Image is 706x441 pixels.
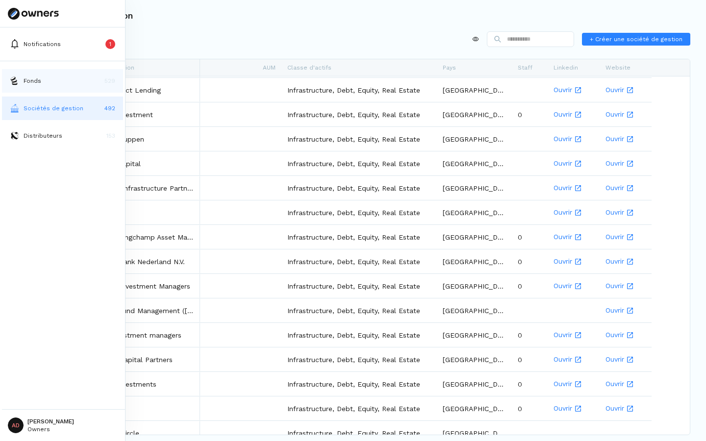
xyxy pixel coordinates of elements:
[554,274,594,297] a: Ouvrir
[96,232,194,242] a: Sanso longchamp Asset Management
[554,201,594,224] a: Ouvrir
[281,127,437,151] div: Infrastructure, Debt, Equity, Real Estate
[96,379,156,389] a: Finint Investments
[512,225,548,249] div: 0
[281,225,437,249] div: Infrastructure, Debt, Equity, Real Estate
[437,298,512,322] div: [GEOGRAPHIC_DATA]
[96,330,181,340] a: AXA Investment managers
[96,257,185,267] a: CITCO Bank Nederland N.V.
[605,323,646,346] a: Ouvrir
[437,274,512,298] div: [GEOGRAPHIC_DATA]
[554,225,594,248] a: Ouvrir
[96,355,173,365] a: Allianz Capital Partners
[281,323,437,347] div: Infrastructure, Debt, Equity, Real Estate
[605,127,646,150] a: Ouvrir
[281,372,437,396] div: Infrastructure, Debt, Equity, Real Estate
[590,35,682,44] span: + Créer une société de gestion
[2,32,123,56] button: Notifications1
[96,183,194,193] a: Vauban Infrastructure Partners
[281,396,437,420] div: Infrastructure, Debt, Equity, Real Estate
[281,347,437,371] div: Infrastructure, Debt, Equity, Real Estate
[106,131,115,140] p: 153
[24,76,41,85] p: Fonds
[24,40,61,49] p: Notifications
[605,397,646,420] a: Ouvrir
[605,225,646,248] a: Ouvrir
[281,274,437,298] div: Infrastructure, Debt, Equity, Real Estate
[10,103,20,113] img: asset-managers
[605,64,630,71] span: Website
[437,102,512,126] div: [GEOGRAPHIC_DATA]
[96,281,190,291] a: Natixis Investment Managers
[605,348,646,371] a: Ouvrir
[437,372,512,396] div: [GEOGRAPHIC_DATA]
[281,151,437,175] div: Infrastructure, Debt, Equity, Real Estate
[437,78,512,102] div: [GEOGRAPHIC_DATA]
[104,76,115,85] p: 529
[512,102,548,126] div: 0
[554,64,578,71] span: Linkedin
[10,76,20,86] img: funds
[109,40,111,49] p: 1
[2,124,123,147] button: distributorsDistributeurs153
[443,64,456,71] span: Pays
[96,306,194,316] a: MPMF Fund Management ([GEOGRAPHIC_DATA]) Limited
[605,201,646,224] a: Ouvrir
[605,152,646,175] a: Ouvrir
[554,348,594,371] a: Ouvrir
[104,104,115,113] p: 492
[605,299,646,322] a: Ouvrir
[554,176,594,199] a: Ouvrir
[281,176,437,200] div: Infrastructure, Debt, Equity, Real Estate
[605,78,646,101] a: Ouvrir
[554,323,594,346] a: Ouvrir
[8,417,24,433] span: AD
[437,127,512,151] div: [GEOGRAPHIC_DATA]
[554,127,594,150] a: Ouvrir
[24,131,62,140] p: Distributeurs
[512,323,548,347] div: 0
[512,274,548,298] div: 0
[437,176,512,200] div: [GEOGRAPHIC_DATA]
[554,250,594,273] a: Ouvrir
[287,64,331,71] span: Classe d'actifs
[554,397,594,420] a: Ouvrir
[27,418,74,424] p: [PERSON_NAME]
[24,104,83,113] p: Sociétés de gestion
[605,176,646,199] a: Ouvrir
[437,151,512,175] div: [GEOGRAPHIC_DATA]
[582,33,690,46] button: + Créer une société de gestion
[281,102,437,126] div: Infrastructure, Debt, Equity, Real Estate
[281,249,437,273] div: Infrastructure, Debt, Equity, Real Estate
[605,103,646,126] a: Ouvrir
[2,69,123,93] button: fundsFonds529
[605,274,646,297] a: Ouvrir
[512,396,548,420] div: 0
[605,250,646,273] a: Ouvrir
[2,97,123,120] button: asset-managersSociétés de gestion492
[437,225,512,249] div: [GEOGRAPHIC_DATA]
[10,131,20,141] img: distributors
[554,372,594,395] a: Ouvrir
[512,372,548,396] div: 0
[605,372,646,395] a: Ouvrir
[437,396,512,420] div: [GEOGRAPHIC_DATA]
[96,85,161,95] a: Trea Direct Lending
[512,347,548,371] div: 0
[281,78,437,102] div: Infrastructure, Debt, Equity, Real Estate
[281,200,437,224] div: Infrastructure, Debt, Equity, Real Estate
[437,347,512,371] div: [GEOGRAPHIC_DATA]
[437,323,512,347] div: [GEOGRAPHIC_DATA]
[263,64,276,71] span: AUM
[554,103,594,126] a: Ouvrir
